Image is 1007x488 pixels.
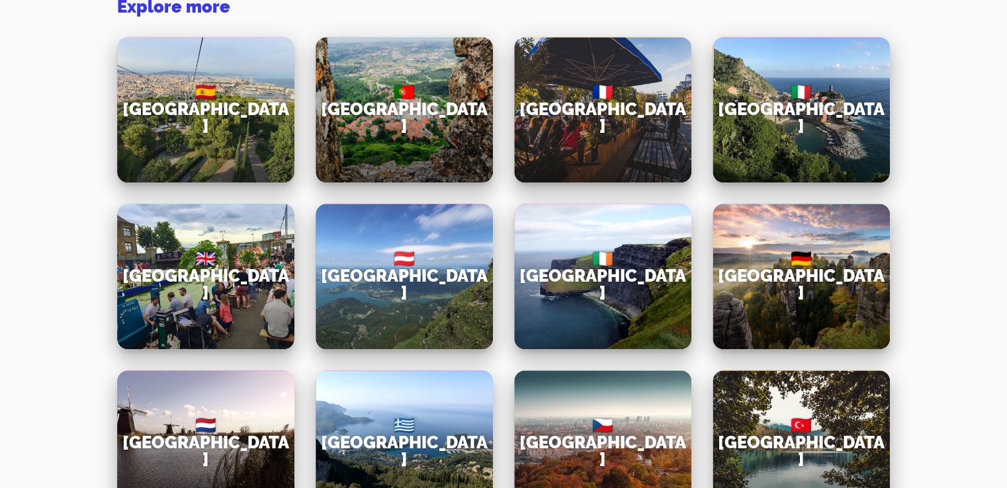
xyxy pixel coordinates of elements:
h3: 🇫🇷 [GEOGRAPHIC_DATA] [519,84,686,135]
h3: 🇮🇹 [GEOGRAPHIC_DATA] [718,84,885,135]
a: Ireland🇮🇪 [GEOGRAPHIC_DATA] [514,204,691,349]
h3: 🇨🇿 [GEOGRAPHIC_DATA] [519,417,686,468]
h3: 🇬🇧 [GEOGRAPHIC_DATA] [122,251,289,302]
a: Spain🇪🇸 [GEOGRAPHIC_DATA] [117,37,294,183]
h3: 🇮🇪 [GEOGRAPHIC_DATA] [519,251,686,302]
a: Germany🇩🇪 [GEOGRAPHIC_DATA] [713,204,890,349]
h3: 🇦🇹 [GEOGRAPHIC_DATA] [321,251,488,302]
a: Portugal🇵🇹 [GEOGRAPHIC_DATA] [316,37,493,183]
a: Italy🇮🇹 [GEOGRAPHIC_DATA] [713,37,890,183]
h3: 🇩🇪 [GEOGRAPHIC_DATA] [718,251,885,302]
h3: 🇹🇷 [GEOGRAPHIC_DATA] [718,417,885,468]
h3: 🇳🇱 [GEOGRAPHIC_DATA] [122,417,289,468]
h3: 🇵🇹 [GEOGRAPHIC_DATA] [321,84,488,135]
a: France🇫🇷 [GEOGRAPHIC_DATA] [514,37,691,183]
a: United Kingdom🇬🇧 [GEOGRAPHIC_DATA] [117,204,294,349]
h3: 🇬🇷 [GEOGRAPHIC_DATA] [321,417,488,468]
h3: 🇪🇸 [GEOGRAPHIC_DATA] [122,84,289,135]
a: Austria🇦🇹 [GEOGRAPHIC_DATA] [316,204,493,349]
